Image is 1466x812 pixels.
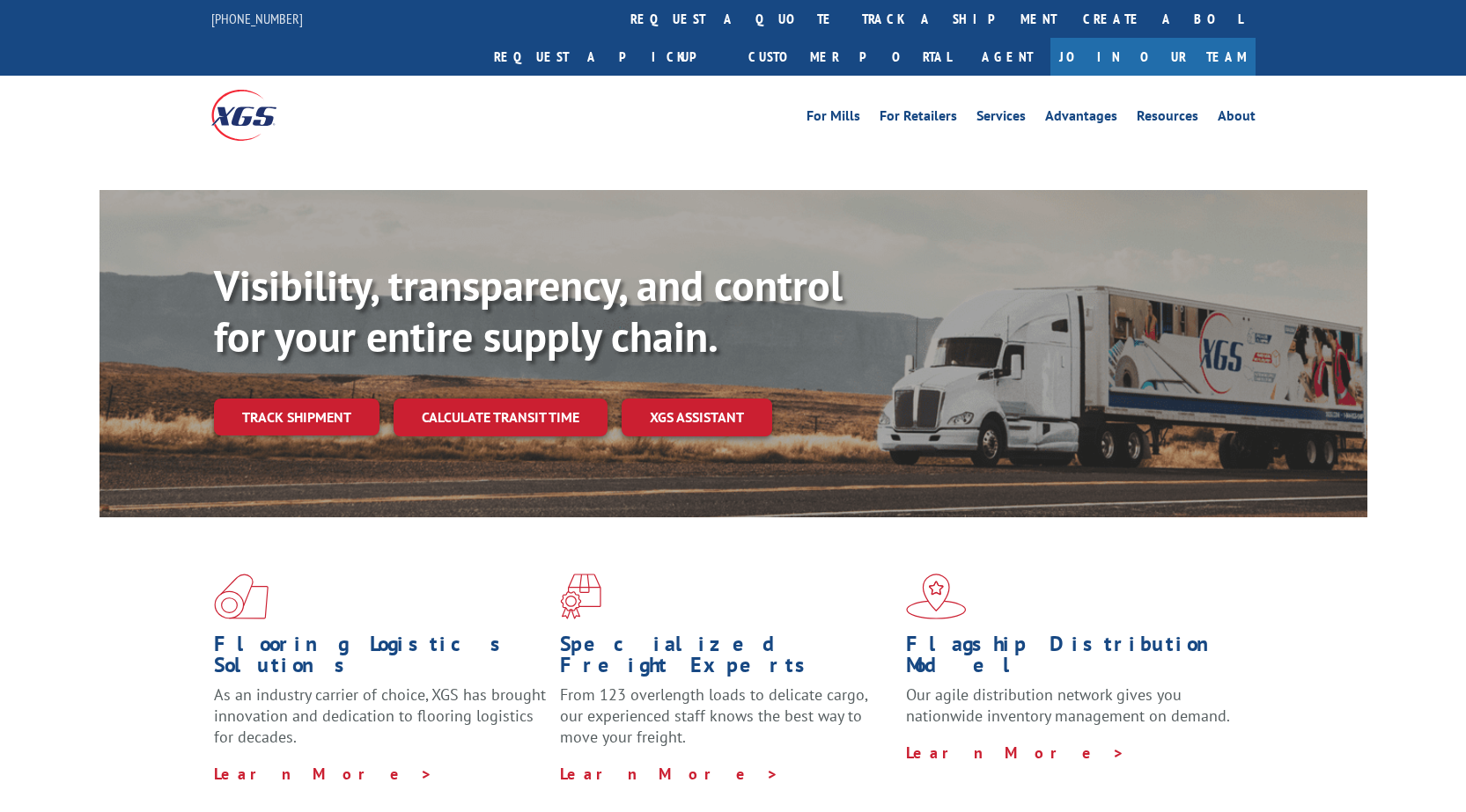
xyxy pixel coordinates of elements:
[560,633,893,684] h1: Specialized Freight Experts
[481,38,735,76] a: Request a pickup
[735,38,964,76] a: Customer Portal
[214,633,547,684] h1: Flooring Logistics Solutions
[622,399,772,436] a: XGS ASSISTANT
[906,743,1125,763] a: Learn More >
[214,684,546,747] span: As an industry carrier of choice, XGS has brought innovation and dedication to flooring logistics...
[214,258,843,363] b: Visibility, transparency, and control for your entire supply chain.
[1050,38,1256,76] a: Join Our Team
[906,684,1230,726] span: Our agile distribution network gives you nationwide inventory management on demand.
[394,399,608,436] a: Calculate transit time
[1218,109,1256,128] a: About
[807,109,860,128] a: For Mills
[1137,109,1198,128] a: Resources
[211,10,303,27] a: [PHONE_NUMBER]
[906,633,1239,684] h1: Flagship Distribution Model
[214,574,269,619] img: xgs-icon-total-supply-chain-intelligence-red
[906,574,967,619] img: xgs-icon-flagship-distribution-model-red
[560,574,601,619] img: xgs-icon-focused-on-flooring-red
[964,38,1050,76] a: Agent
[560,764,779,784] a: Learn More >
[214,764,433,784] a: Learn More >
[976,109,1026,128] a: Services
[1045,109,1117,128] a: Advantages
[214,399,379,435] a: Track shipment
[560,684,893,763] p: From 123 overlength loads to delicate cargo, our experienced staff knows the best way to move you...
[880,109,957,128] a: For Retailers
